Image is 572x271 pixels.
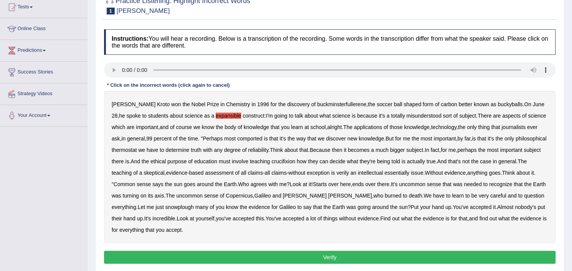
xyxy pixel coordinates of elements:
[498,101,522,107] b: buckyballs
[144,170,164,176] b: skeptical
[399,181,425,187] b: uncommon
[268,181,278,187] b: with
[531,170,534,176] b: it
[443,113,452,119] b: sort
[112,204,136,210] b: everything
[283,193,327,199] b: [PERSON_NAME]
[431,124,457,130] b: technology
[0,18,87,37] a: Online Class
[251,181,267,187] b: agrees
[123,193,139,199] b: turning
[477,113,492,119] b: There
[204,193,218,199] b: sense
[386,135,394,142] b: But
[112,124,125,130] b: which
[402,158,405,164] b: is
[112,147,137,153] b: thermostat
[533,101,544,107] b: June
[148,193,153,199] b: its
[491,124,500,130] b: that
[449,147,456,153] b: me
[427,181,441,187] b: sense
[104,251,556,264] button: Verify
[368,101,375,107] b: the
[446,193,451,199] b: to
[266,113,273,119] b: I'm
[385,170,409,176] b: essentially
[518,158,527,164] b: The
[348,147,370,153] b: becomes
[269,135,278,142] b: that
[403,135,410,142] b: me
[166,170,187,176] b: evidence
[270,147,283,153] b: Think
[465,135,471,142] b: far
[221,101,225,107] b: in
[479,193,489,199] b: very
[288,170,305,176] b: without
[371,147,374,153] b: a
[274,113,287,119] b: going
[173,135,178,142] b: of
[235,170,240,176] b: of
[191,147,202,153] b: truth
[264,135,268,142] b: is
[516,135,546,142] b: philosophical
[219,158,230,164] b: must
[281,124,290,130] b: you
[465,193,470,199] b: to
[457,135,463,142] b: by
[524,147,541,153] b: subject
[210,204,215,210] b: of
[457,147,477,153] b: perhaps
[252,101,256,107] b: in
[389,124,402,130] b: those
[117,7,170,14] small: [PERSON_NAME]
[226,193,253,199] b: Copernicus
[220,193,224,199] b: of
[478,124,490,130] b: thing
[528,113,546,119] b: science
[317,101,366,107] b: buckminsterfullerene
[464,181,482,187] b: needed
[142,158,149,164] b: the
[385,193,402,199] b: burned
[309,181,311,187] b: it
[119,113,125,119] b: he
[379,113,385,119] b: it's
[493,113,501,119] b: are
[320,158,328,164] b: can
[214,147,223,153] b: any
[241,170,246,176] b: all
[127,113,141,119] b: spoke
[243,113,264,119] b: construct
[502,170,515,176] b: Think
[452,193,464,199] b: learn
[291,124,303,130] b: learn
[336,170,349,176] b: verily
[331,170,335,176] b: is
[326,135,346,142] b: discover
[352,113,356,119] b: is
[188,158,193,164] b: of
[174,181,183,187] b: sun
[407,113,442,119] b: misunderstood
[433,193,444,199] b: have
[122,135,126,142] b: in
[310,147,330,153] b: Because
[377,158,390,164] b: being
[136,124,158,130] b: important
[271,101,277,107] b: for
[373,193,383,199] b: who
[304,124,309,130] b: at
[308,135,316,142] b: that
[489,170,500,176] b: goes
[357,113,377,119] b: because
[107,8,115,14] span: 1
[474,101,489,107] b: known
[242,147,247,153] b: of
[458,124,465,130] b: the
[351,170,357,176] b: an
[491,101,497,107] b: as
[188,135,198,142] b: time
